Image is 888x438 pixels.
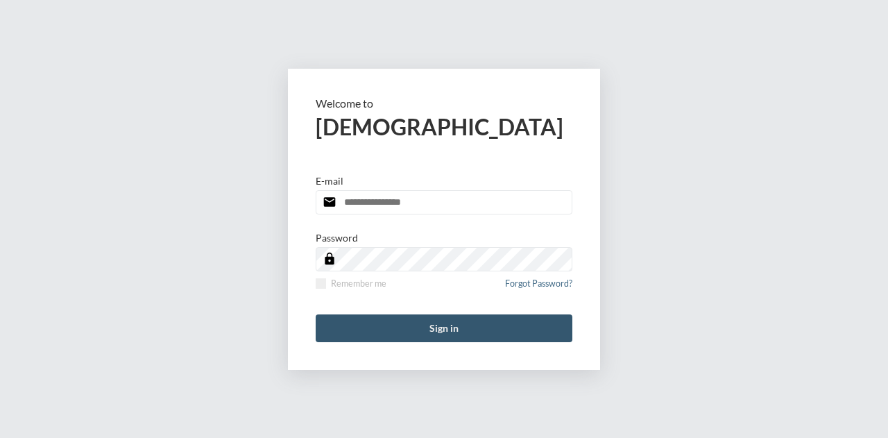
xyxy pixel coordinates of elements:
button: Sign in [316,314,572,342]
label: Remember me [316,278,386,289]
p: E-mail [316,175,343,187]
h2: [DEMOGRAPHIC_DATA] [316,113,572,140]
a: Forgot Password? [505,278,572,297]
p: Password [316,232,358,244]
p: Welcome to [316,96,572,110]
